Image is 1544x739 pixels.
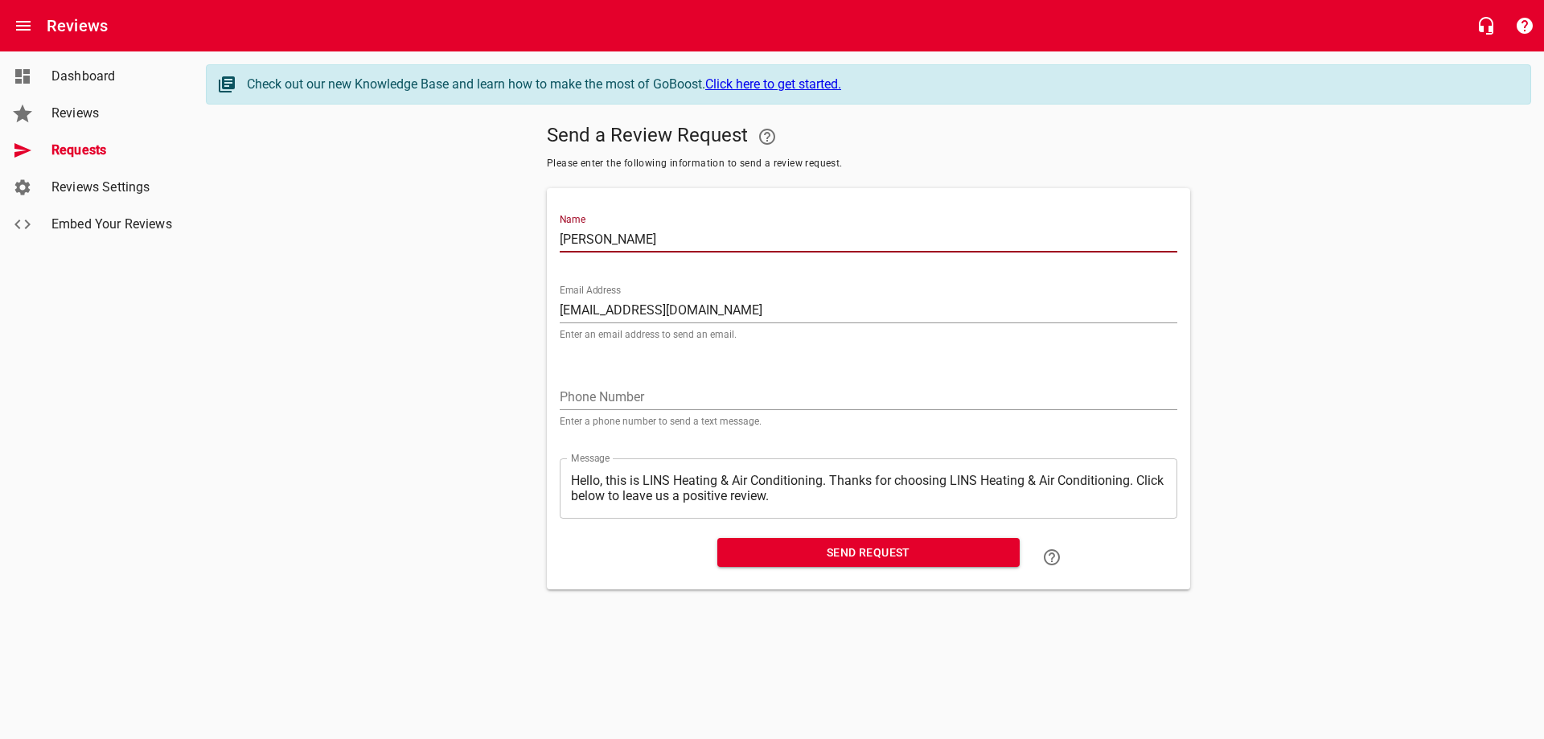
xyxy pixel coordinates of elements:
[560,215,585,224] label: Name
[560,285,621,295] label: Email Address
[51,67,174,86] span: Dashboard
[560,330,1177,339] p: Enter an email address to send an email.
[717,538,1020,568] button: Send Request
[748,117,786,156] a: Your Google or Facebook account must be connected to "Send a Review Request"
[1033,538,1071,577] a: Learn how to "Send a Review Request"
[705,76,841,92] a: Click here to get started.
[51,215,174,234] span: Embed Your Reviews
[571,473,1166,503] textarea: Hello, this is LINS Heating & Air Conditioning. Thanks for choosing LINS Heating & Air Conditioni...
[547,156,1190,172] span: Please enter the following information to send a review request.
[247,75,1514,94] div: Check out our new Knowledge Base and learn how to make the most of GoBoost.
[51,104,174,123] span: Reviews
[4,6,43,45] button: Open drawer
[730,543,1007,563] span: Send Request
[547,117,1190,156] h5: Send a Review Request
[51,178,174,197] span: Reviews Settings
[51,141,174,160] span: Requests
[1505,6,1544,45] button: Support Portal
[1467,6,1505,45] button: Live Chat
[560,417,1177,426] p: Enter a phone number to send a text message.
[47,13,108,39] h6: Reviews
